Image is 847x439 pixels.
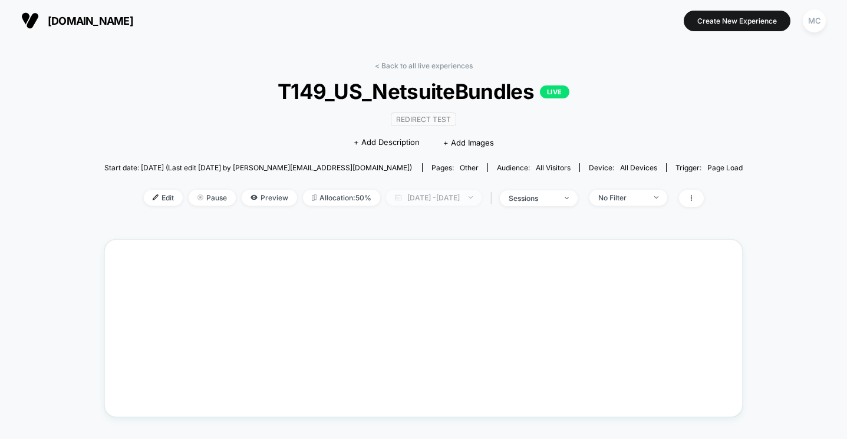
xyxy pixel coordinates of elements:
div: MC [803,9,826,32]
span: + Add Description [354,137,420,148]
span: other [460,163,479,172]
a: < Back to all live experiences [375,61,473,70]
img: edit [153,194,159,200]
div: Audience: [497,163,571,172]
span: [DOMAIN_NAME] [48,15,133,27]
div: sessions [509,194,556,203]
img: calendar [395,194,401,200]
img: end [469,196,473,199]
div: Trigger: [675,163,743,172]
p: LIVE [540,85,569,98]
span: Pause [189,190,236,206]
img: Visually logo [21,12,39,29]
span: Edit [144,190,183,206]
span: Page Load [707,163,743,172]
div: No Filter [598,193,645,202]
img: end [654,196,658,199]
span: Redirect Test [391,113,456,126]
span: [DATE] - [DATE] [386,190,482,206]
button: MC [799,9,829,33]
span: Device: [579,163,666,172]
span: | [487,190,500,207]
span: T149_US_NetsuiteBundles [136,79,711,104]
span: all devices [620,163,657,172]
img: rebalance [312,194,317,201]
span: + Add Images [443,138,494,147]
span: All Visitors [536,163,571,172]
img: end [565,197,569,199]
span: Start date: [DATE] (Last edit [DATE] by [PERSON_NAME][EMAIL_ADDRESS][DOMAIN_NAME]) [104,163,412,172]
div: Pages: [431,163,479,172]
img: end [197,194,203,200]
button: [DOMAIN_NAME] [18,11,137,30]
span: Allocation: 50% [303,190,380,206]
span: Preview [242,190,297,206]
button: Create New Experience [684,11,790,31]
